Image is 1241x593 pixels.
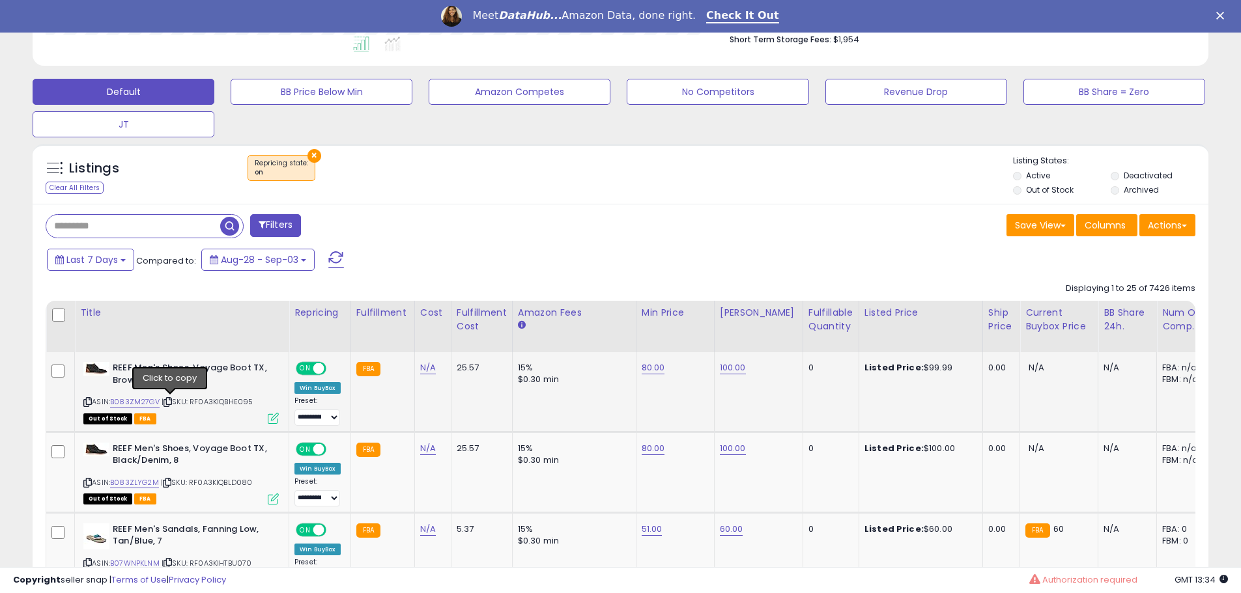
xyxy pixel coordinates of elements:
b: REEF Men's Sandals, Fanning Low, Tan/Blue, 7 [113,523,271,551]
div: Cost [420,306,446,320]
div: seller snap | | [13,574,226,586]
div: 25.57 [457,362,502,374]
span: Last 7 Days [66,253,118,266]
span: $1,954 [833,33,859,46]
button: Columns [1076,214,1137,236]
div: 15% [518,362,626,374]
div: ASIN: [83,523,279,584]
div: FBM: n/a [1162,374,1205,385]
small: FBA [356,443,380,457]
div: Ship Price [988,306,1014,333]
b: REEF Men's Shoes, Voyage Boot TX, Brown/Hemp, 9.5 [113,362,271,389]
b: Short Term Storage Fees: [730,34,831,45]
p: Listing States: [1013,155,1208,167]
label: Active [1026,170,1050,181]
div: N/A [1104,443,1147,454]
a: N/A [420,361,436,374]
b: Listed Price: [864,361,924,374]
button: Revenue Drop [825,79,1007,105]
span: ON [297,363,313,374]
span: N/A [1029,361,1044,374]
div: 0.00 [988,443,1010,454]
span: FBA [134,413,156,424]
span: ON [297,524,313,535]
span: FBA [134,493,156,504]
div: 0 [808,523,849,535]
span: ON [297,443,313,454]
div: $0.30 min [518,454,626,466]
div: FBA: n/a [1162,362,1205,374]
span: All listings that are currently out of stock and unavailable for purchase on Amazon [83,413,132,424]
button: BB Price Below Min [231,79,412,105]
button: BB Share = Zero [1023,79,1205,105]
div: Meet Amazon Data, done right. [472,9,696,22]
b: Listed Price: [864,442,924,454]
span: Aug-28 - Sep-03 [221,253,298,266]
div: Num of Comp. [1162,306,1210,333]
div: $0.30 min [518,535,626,547]
div: ASIN: [83,362,279,422]
span: | SKU: RF0A3KIQBHE095 [162,396,253,407]
img: 31Nht8IY3iL._SL40_.jpg [83,523,109,549]
div: 0 [808,443,849,454]
div: 15% [518,443,626,454]
div: N/A [1104,523,1147,535]
span: Columns [1085,219,1126,232]
div: 25.57 [457,443,502,454]
span: OFF [324,524,345,535]
div: $0.30 min [518,374,626,385]
div: $99.99 [864,362,973,374]
span: Compared to: [136,255,196,267]
img: 413dtRGFQtL._SL40_.jpg [83,362,109,376]
img: 413dtRGFQtL._SL40_.jpg [83,443,109,456]
span: Repricing state : [255,158,308,178]
small: FBA [1025,523,1049,538]
span: | SKU: RF0A3KIQBLD080 [161,477,253,488]
div: Win BuyBox [294,382,341,394]
button: Aug-28 - Sep-03 [201,249,315,271]
div: $100.00 [864,443,973,454]
div: on [255,168,308,177]
label: Archived [1124,184,1159,195]
div: Displaying 1 to 25 of 7426 items [1066,283,1195,295]
div: FBA: n/a [1162,443,1205,454]
div: 0 [808,362,849,374]
button: JT [33,111,214,137]
div: Preset: [294,477,341,506]
a: N/A [420,523,436,536]
a: N/A [420,442,436,455]
button: Amazon Competes [429,79,610,105]
small: Amazon Fees. [518,320,526,331]
a: 80.00 [642,442,665,455]
div: Fulfillment [356,306,409,320]
div: FBM: 0 [1162,535,1205,547]
b: REEF Men's Shoes, Voyage Boot TX, Black/Denim, 8 [113,443,271,470]
button: Last 7 Days [47,249,134,271]
a: B083ZLYG2M [110,477,159,488]
span: OFF [324,363,345,374]
a: 100.00 [720,361,746,374]
button: Default [33,79,214,105]
div: Min Price [642,306,709,320]
div: BB Share 24h. [1104,306,1151,333]
a: Check It Out [706,9,779,23]
div: Preset: [294,396,341,426]
div: 0.00 [988,523,1010,535]
div: ASIN: [83,443,279,503]
div: Fulfillment Cost [457,306,507,333]
div: 15% [518,523,626,535]
span: 2025-09-11 13:34 GMT [1175,573,1228,586]
button: Actions [1139,214,1195,236]
a: Terms of Use [111,573,167,586]
button: Filters [250,214,301,237]
span: All listings that are currently out of stock and unavailable for purchase on Amazon [83,493,132,504]
div: Win BuyBox [294,544,341,555]
i: DataHub... [498,9,562,21]
button: No Competitors [627,79,808,105]
div: FBM: n/a [1162,454,1205,466]
a: 100.00 [720,442,746,455]
label: Out of Stock [1026,184,1074,195]
b: Listed Price: [864,523,924,535]
div: Current Buybox Price [1025,306,1092,333]
span: 60 [1053,523,1064,535]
